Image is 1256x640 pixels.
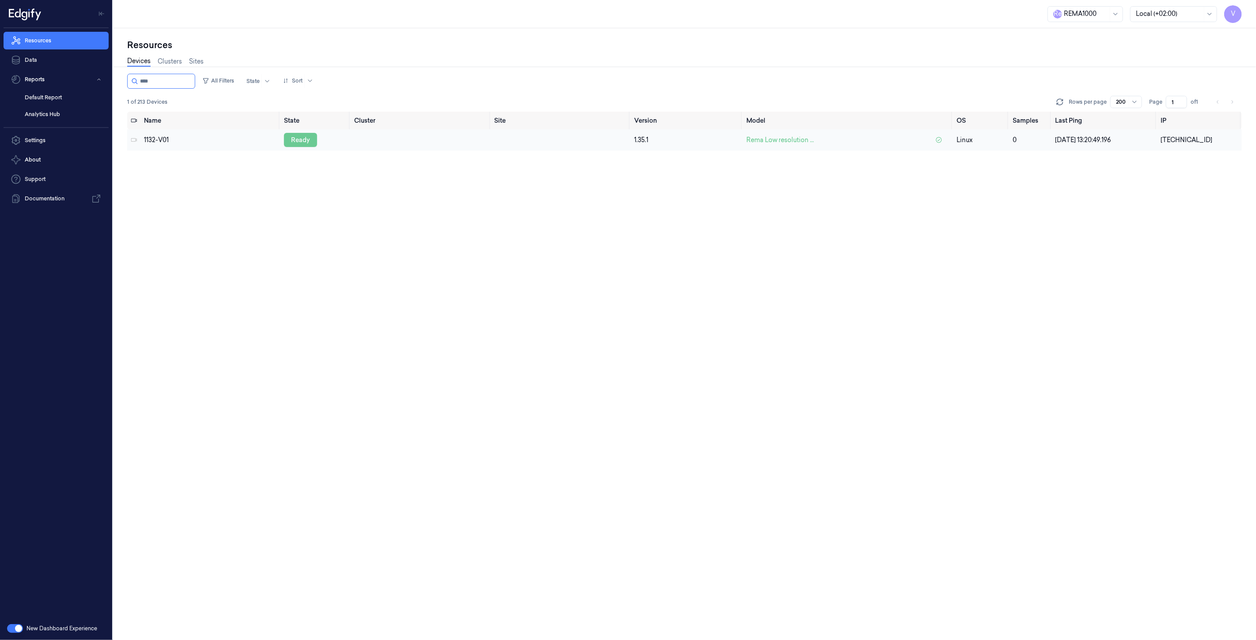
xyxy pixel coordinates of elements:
th: Model [743,112,953,129]
th: IP [1157,112,1242,129]
a: Clusters [158,57,182,66]
th: Cluster [351,112,491,129]
th: Version [631,112,743,129]
th: Samples [1009,112,1052,129]
span: of 1 [1191,98,1205,106]
th: Name [140,112,280,129]
div: 1.35.1 [634,136,739,145]
span: R e [1053,10,1062,19]
button: All Filters [199,74,238,88]
a: Analytics Hub [18,107,109,122]
div: Resources [127,39,1242,51]
a: Default Report [18,90,109,105]
a: Support [4,170,109,188]
a: Devices [127,56,151,67]
button: Toggle Navigation [95,7,109,21]
a: Sites [189,57,204,66]
a: Data [4,51,109,69]
div: [TECHNICAL_ID] [1161,136,1238,145]
span: 1 of 213 Devices [127,98,167,106]
th: State [280,112,351,129]
p: linux [957,136,1006,145]
div: [DATE] 13:20:49.196 [1055,136,1154,145]
th: OS [953,112,1009,129]
button: V [1224,5,1242,23]
nav: pagination [1212,96,1238,108]
a: Documentation [4,190,109,207]
span: Rema Low resolution ... [746,136,814,145]
th: Site [491,112,631,129]
th: Last Ping [1052,112,1158,129]
div: 0 [1013,136,1048,145]
div: ready [284,133,317,147]
a: Resources [4,32,109,49]
span: Page [1149,98,1162,106]
a: Settings [4,132,109,149]
p: Rows per page [1069,98,1107,106]
button: Reports [4,71,109,88]
div: 1132-V01 [144,136,277,145]
button: About [4,151,109,169]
